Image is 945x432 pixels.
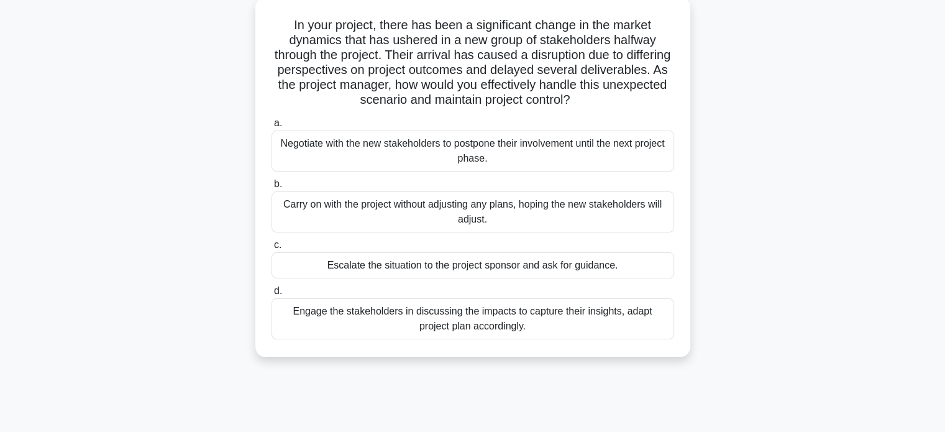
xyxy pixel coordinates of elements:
[272,131,674,172] div: Negotiate with the new stakeholders to postpone their involvement until the next project phase.
[274,239,281,250] span: c.
[272,298,674,339] div: Engage the stakeholders in discussing the impacts to capture their insights, adapt project plan a...
[270,17,675,108] h5: In your project, there has been a significant change in the market dynamics that has ushered in a...
[274,117,282,128] span: a.
[274,285,282,296] span: d.
[274,178,282,189] span: b.
[272,191,674,232] div: Carry on with the project without adjusting any plans, hoping the new stakeholders will adjust.
[272,252,674,278] div: Escalate the situation to the project sponsor and ask for guidance.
